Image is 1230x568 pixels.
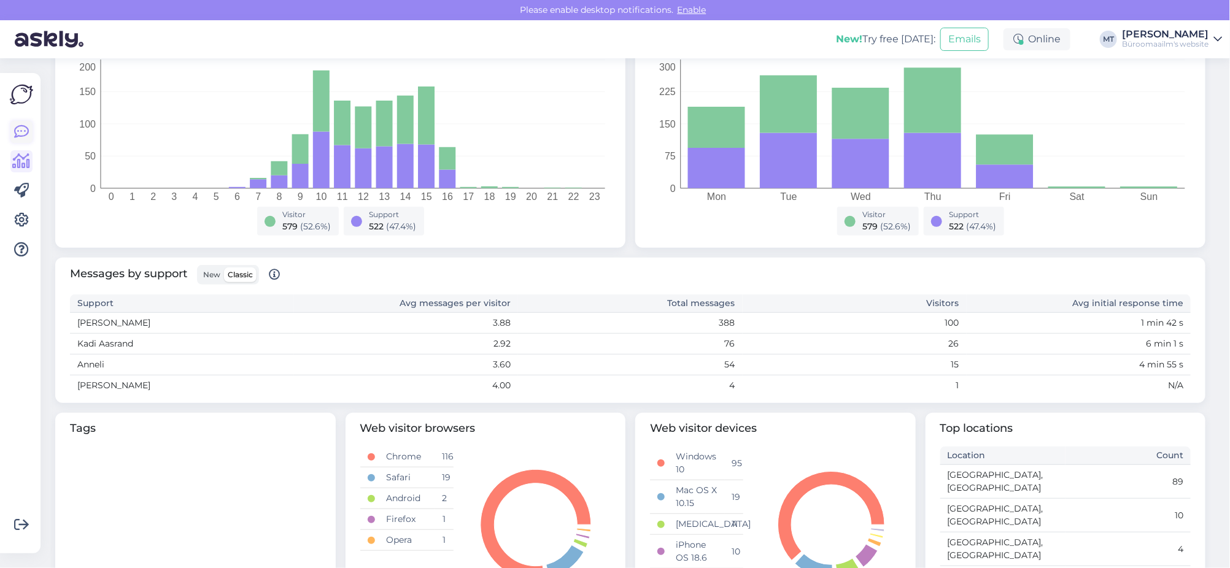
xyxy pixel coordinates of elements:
th: Avg messages per visitor [294,294,518,313]
tspan: 50 [85,151,96,161]
td: 15 [743,355,967,375]
td: 4 [518,375,742,396]
td: [GEOGRAPHIC_DATA], [GEOGRAPHIC_DATA] [940,499,1066,532]
tspan: 1 [130,191,135,202]
td: 3.60 [294,355,518,375]
img: Askly Logo [10,83,33,106]
tspan: 12 [358,191,369,202]
td: 116 [435,447,453,467]
span: Tags [70,420,321,437]
td: 100 [743,313,967,334]
td: Chrome [379,447,435,467]
td: [PERSON_NAME] [70,313,294,334]
tspan: 17 [463,191,474,202]
div: Try free [DATE]: [836,32,935,47]
td: 19 [725,480,743,514]
tspan: 6 [234,191,240,202]
td: Anneli [70,355,294,375]
td: [PERSON_NAME] [70,375,294,396]
td: Windows 10 [668,447,724,480]
td: 54 [518,355,742,375]
th: Location [940,447,1066,465]
td: 3.88 [294,313,518,334]
span: 522 [369,221,384,232]
span: New [203,270,220,279]
span: Messages by support [70,265,280,285]
td: 26 [743,334,967,355]
div: Büroomaailm's website [1122,39,1209,49]
td: Android [379,488,435,509]
tspan: 225 [659,86,676,97]
tspan: Tue [781,191,797,202]
div: Support [369,209,417,220]
tspan: 11 [337,191,348,202]
tspan: 8 [277,191,282,202]
th: Support [70,294,294,313]
span: ( 52.6 %) [881,221,911,232]
tspan: Sun [1140,191,1158,202]
div: MT [1100,31,1117,48]
tspan: 3 [171,191,177,202]
tspan: 9 [298,191,303,202]
b: New! [836,33,862,45]
tspan: 23 [589,191,600,202]
span: 579 [863,221,878,232]
td: 19 [435,467,453,488]
tspan: 19 [505,191,516,202]
tspan: 20 [526,191,537,202]
tspan: 0 [670,183,676,194]
td: 1 [435,509,453,530]
th: Count [1066,447,1191,465]
td: [GEOGRAPHIC_DATA], [GEOGRAPHIC_DATA] [940,465,1066,499]
tspan: 100 [79,119,96,129]
td: 10 [1066,499,1191,532]
tspan: Sat [1070,191,1085,202]
tspan: 150 [79,86,96,97]
td: 95 [725,447,743,480]
span: 579 [283,221,298,232]
tspan: 16 [442,191,453,202]
tspan: 150 [659,119,676,129]
tspan: 2 [150,191,156,202]
td: 2.92 [294,334,518,355]
span: Enable [674,4,710,15]
tspan: 5 [214,191,219,202]
td: 89 [1066,465,1191,499]
span: 522 [950,221,964,232]
div: Online [1004,28,1070,50]
td: Safari [379,467,435,488]
span: ( 52.6 %) [301,221,331,232]
td: [GEOGRAPHIC_DATA], [GEOGRAPHIC_DATA] [940,532,1066,566]
tspan: 7 [255,191,261,202]
td: [MEDICAL_DATA] [668,514,724,535]
td: 388 [518,313,742,334]
tspan: 300 [659,62,676,72]
td: 1 min 42 s [967,313,1191,334]
td: Opera [379,530,435,551]
td: 76 [518,334,742,355]
th: Total messages [518,294,742,313]
td: N/A [967,375,1191,396]
tspan: 4 [193,191,198,202]
td: 4 [1066,532,1191,566]
td: Mac OS X 10.15 [668,480,724,514]
div: Visitor [283,209,331,220]
tspan: 15 [421,191,432,202]
tspan: 0 [109,191,114,202]
span: ( 47.4 %) [387,221,417,232]
tspan: Fri [999,191,1011,202]
td: Kadi Aasrand [70,334,294,355]
span: Classic [228,270,253,279]
tspan: Mon [707,191,726,202]
tspan: 21 [547,191,558,202]
div: Support [950,209,997,220]
button: Emails [940,28,989,51]
div: Visitor [863,209,911,220]
tspan: 18 [484,191,495,202]
tspan: 22 [568,191,579,202]
tspan: 13 [379,191,390,202]
tspan: Thu [924,191,942,202]
div: [PERSON_NAME] [1122,29,1209,39]
span: Web visitor devices [650,420,901,437]
a: [PERSON_NAME]Büroomaailm's website [1122,29,1223,49]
